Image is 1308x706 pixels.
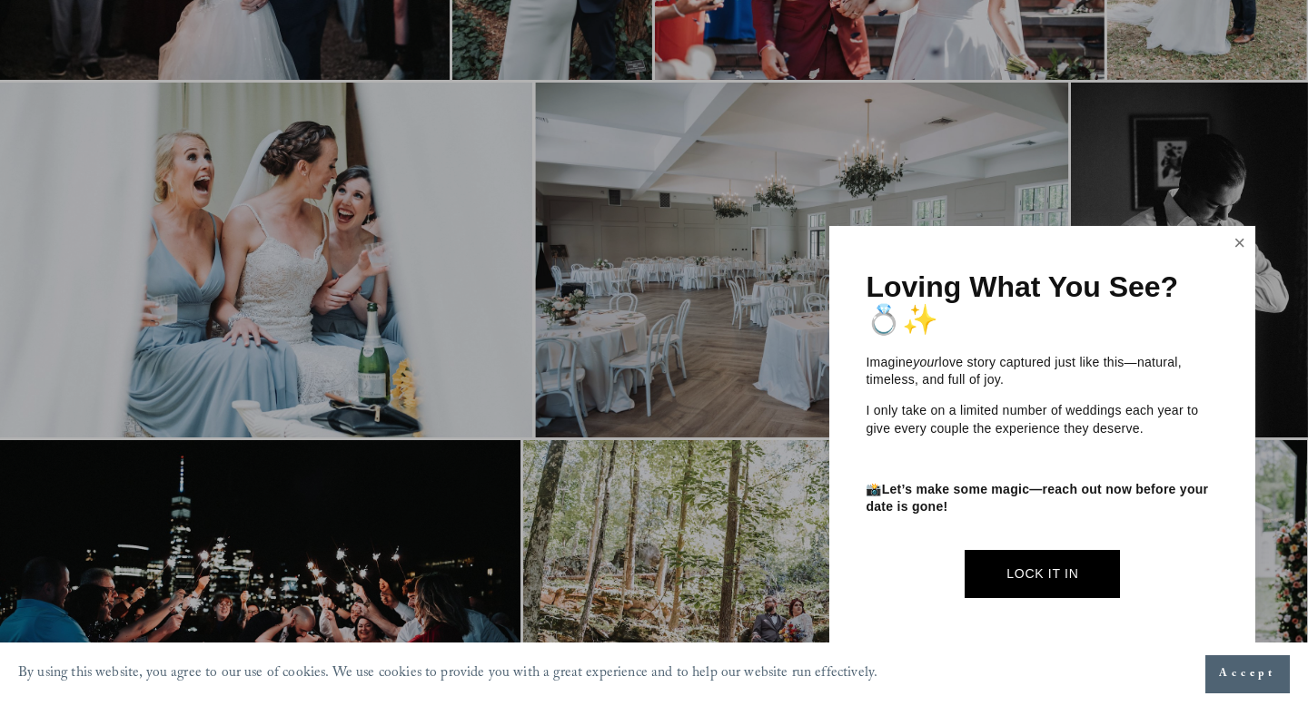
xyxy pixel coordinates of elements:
[866,354,1219,389] p: Imagine love story captured just like this—natural, timeless, and full of joy.
[866,402,1219,437] p: I only take on a limited number of weddings each year to give every couple the experience they de...
[1219,665,1276,683] span: Accept
[1226,229,1253,258] a: Close
[866,482,1212,515] strong: Let’s make some magic—reach out now before your date is gone!
[965,550,1120,598] a: Lock It In
[1205,655,1290,693] button: Accept
[866,271,1219,335] h1: Loving What You See? 💍✨
[18,661,877,689] p: By using this website, you agree to our use of cookies. We use cookies to provide you with a grea...
[913,355,938,369] em: your
[866,481,1219,516] p: 📸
